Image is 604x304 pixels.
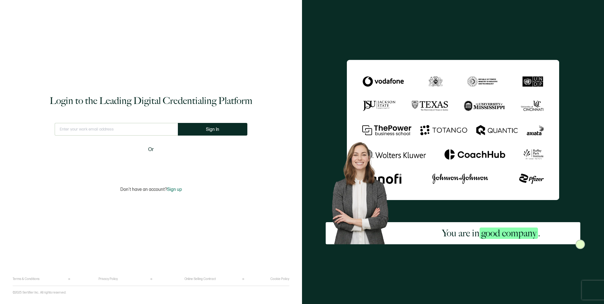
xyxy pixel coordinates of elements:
img: Sertifier Login - You are in <span class="strong-h">good company</span>. Hero [326,137,402,244]
p: Don't have an account? [120,187,182,192]
span: Sign In [206,127,219,132]
a: Privacy Policy [99,277,118,281]
img: Sertifier Login - You are in <span class="strong-h">good company</span>. [347,60,559,200]
a: Terms & Conditions [13,277,39,281]
h2: You are in . [442,227,540,240]
a: Cookie Policy [270,277,289,281]
img: Sertifier Login [576,240,585,249]
span: good company [480,228,538,239]
iframe: [Googleでログイン]ボタン [112,158,190,172]
h1: Login to the Leading Digital Credentialing Platform [50,94,252,107]
span: Or [148,146,154,154]
p: ©2025 Sertifier Inc.. All rights reserved. [13,291,66,295]
input: Enter your work email address [55,123,178,136]
button: Sign In [178,123,247,136]
a: Online Selling Contract [184,277,216,281]
span: Sign up [167,187,182,192]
